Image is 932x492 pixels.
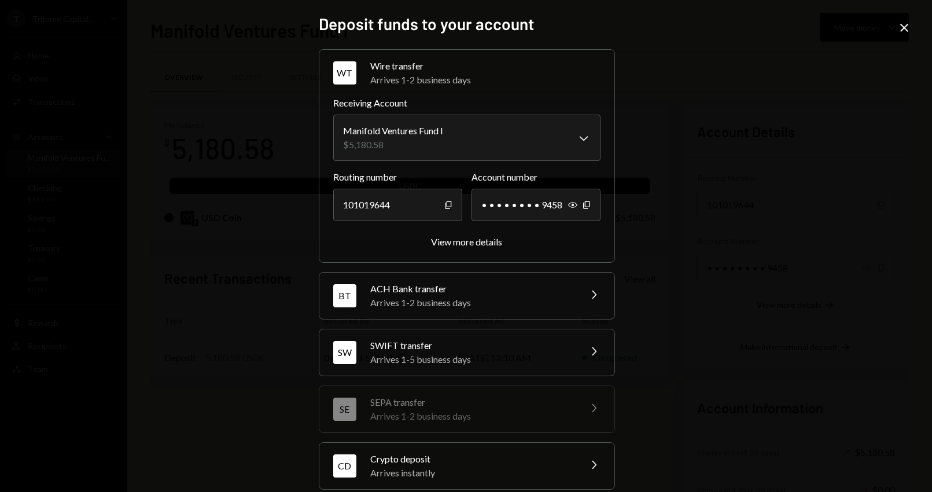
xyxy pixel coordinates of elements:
[370,296,573,310] div: Arrives 1-2 business days
[333,284,356,307] div: BT
[370,339,573,353] div: SWIFT transfer
[333,96,601,110] label: Receiving Account
[333,454,356,478] div: CD
[370,452,573,466] div: Crypto deposit
[333,398,356,421] div: SE
[333,61,356,85] div: WT
[333,341,356,364] div: SW
[333,115,601,161] button: Receiving Account
[319,329,614,376] button: SWSWIFT transferArrives 1-5 business days
[333,170,462,184] label: Routing number
[319,50,614,96] button: WTWire transferArrives 1-2 business days
[370,282,573,296] div: ACH Bank transfer
[471,189,601,221] div: • • • • • • • • 9458
[370,409,573,423] div: Arrives 1-2 business days
[370,73,601,87] div: Arrives 1-2 business days
[370,395,573,409] div: SEPA transfer
[471,170,601,184] label: Account number
[431,236,502,247] div: View more details
[319,386,614,432] button: SESEPA transferArrives 1-2 business days
[370,466,573,480] div: Arrives instantly
[370,353,573,366] div: Arrives 1-5 business days
[319,443,614,489] button: CDCrypto depositArrives instantly
[333,96,601,248] div: WTWire transferArrives 1-2 business days
[333,189,462,221] div: 101019644
[319,13,614,35] h2: Deposit funds to your account
[319,273,614,319] button: BTACH Bank transferArrives 1-2 business days
[370,59,601,73] div: Wire transfer
[431,236,502,248] button: View more details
